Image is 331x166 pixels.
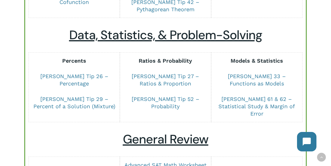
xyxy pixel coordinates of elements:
[291,126,323,157] iframe: Chatbot
[231,57,283,64] strong: Models & Statistics
[62,57,86,64] strong: Percents
[123,131,208,147] u: General Review
[69,27,262,43] u: Data, Statistics, & Problem-Solving
[132,96,199,109] a: [PERSON_NAME] Tip 52 – Probability
[33,96,115,109] a: [PERSON_NAME] Tip 29 – Percent of a Solution (Mixture)
[228,73,286,87] a: [PERSON_NAME] 33 – Functions as Models
[40,73,108,87] a: [PERSON_NAME] Tip 26 – Percentage
[139,57,192,64] strong: Ratios & Probability
[218,96,295,117] a: [PERSON_NAME] 61 & 62 – Statistical Study & Margin of Error
[132,73,199,87] a: [PERSON_NAME] Tip 27 – Ratios & Proportion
